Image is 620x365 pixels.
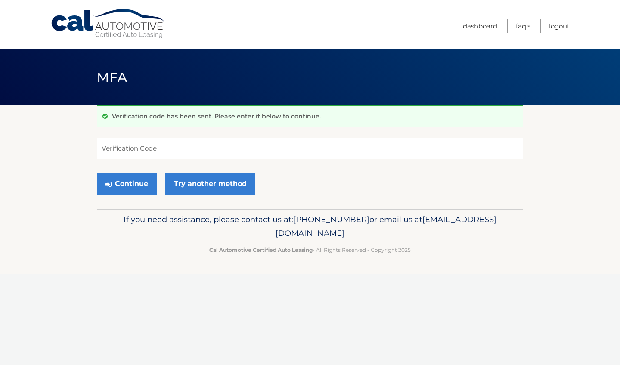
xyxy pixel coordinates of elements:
a: FAQ's [516,19,530,33]
span: MFA [97,69,127,85]
p: If you need assistance, please contact us at: or email us at [102,213,518,240]
a: Dashboard [463,19,497,33]
a: Try another method [165,173,255,195]
p: Verification code has been sent. Please enter it below to continue. [112,112,321,120]
p: - All Rights Reserved - Copyright 2025 [102,245,518,254]
input: Verification Code [97,138,523,159]
span: [PHONE_NUMBER] [293,214,369,224]
span: [EMAIL_ADDRESS][DOMAIN_NAME] [276,214,496,238]
button: Continue [97,173,157,195]
strong: Cal Automotive Certified Auto Leasing [209,247,313,253]
a: Logout [549,19,570,33]
a: Cal Automotive [50,9,167,39]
